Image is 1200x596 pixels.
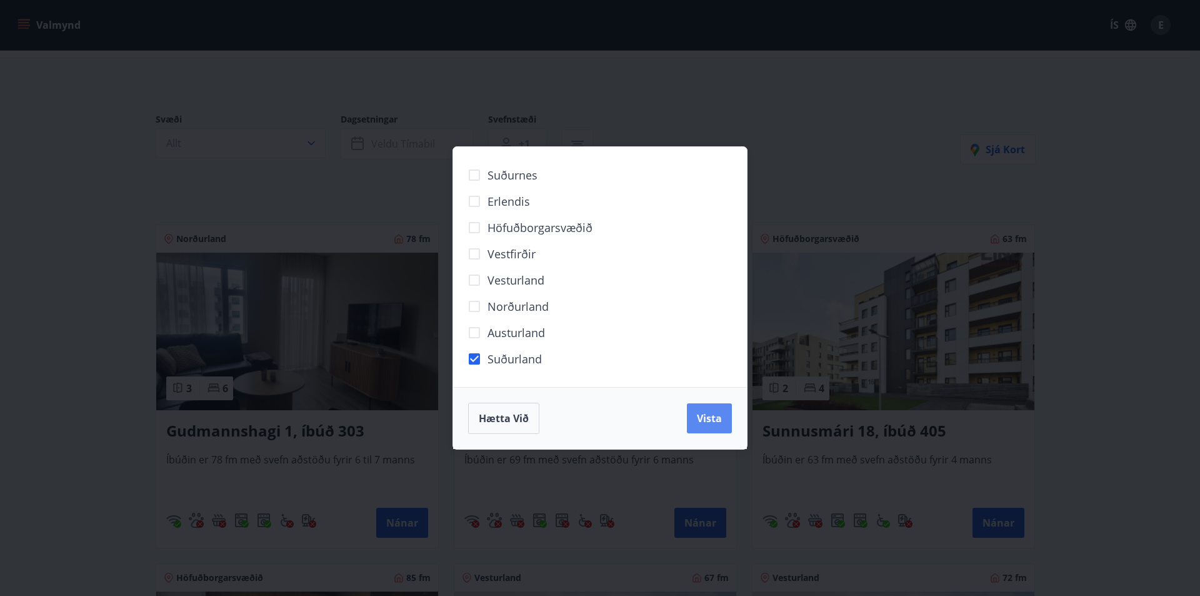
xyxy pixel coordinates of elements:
[697,412,722,425] span: Vista
[479,412,529,425] span: Hætta við
[487,351,542,367] span: Suðurland
[487,193,530,210] span: Erlendis
[487,167,537,183] span: Suðurnes
[487,220,592,236] span: Höfuðborgarsvæðið
[487,298,549,315] span: Norðurland
[468,403,539,434] button: Hætta við
[487,325,545,341] span: Austurland
[687,403,732,433] button: Vista
[487,246,536,262] span: Vestfirðir
[487,272,544,288] span: Vesturland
